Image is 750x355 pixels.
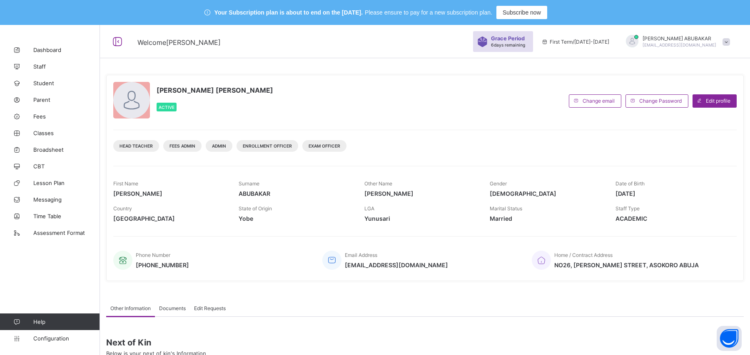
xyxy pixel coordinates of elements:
[477,37,488,47] img: sticker-purple.71386a28dfed39d6af7621340158ba97.svg
[33,113,100,120] span: Fees
[136,261,189,269] span: [PHONE_NUMBER]
[110,305,151,311] span: Other Information
[113,180,138,187] span: First Name
[212,143,226,148] span: Admin
[106,338,744,348] span: Next of Kin
[618,35,734,49] div: ADAMABUBAKAR
[554,252,613,258] span: Home / Contract Address
[490,190,603,197] span: [DEMOGRAPHIC_DATA]
[137,38,221,47] span: Welcome [PERSON_NAME]
[33,213,100,219] span: Time Table
[33,63,100,70] span: Staff
[136,252,170,258] span: Phone Number
[214,9,363,16] span: Your Subscription plan is about to end on the [DATE].
[33,163,100,170] span: CBT
[239,215,351,222] span: Yobe
[33,180,100,186] span: Lesson Plan
[157,86,273,94] span: [PERSON_NAME] [PERSON_NAME]
[364,190,477,197] span: [PERSON_NAME]
[615,205,640,212] span: Staff Type
[490,180,507,187] span: Gender
[309,143,340,148] span: Exam officer
[643,35,716,42] span: [PERSON_NAME] ABUBAKAR
[345,252,377,258] span: Email Address
[643,42,716,47] span: [EMAIL_ADDRESS][DOMAIN_NAME]
[33,196,100,203] span: Messaging
[113,205,132,212] span: Country
[490,215,603,222] span: Married
[639,98,682,104] span: Change Password
[615,190,728,197] span: [DATE]
[33,335,100,342] span: Configuration
[490,205,522,212] span: Marital Status
[243,143,292,148] span: Enrollment Officer
[113,215,226,222] span: [GEOGRAPHIC_DATA]
[159,105,174,110] span: Active
[491,42,525,47] span: 6 days remaining
[491,35,525,42] span: Grace Period
[194,305,226,311] span: Edit Requests
[239,205,272,212] span: State of Origin
[113,190,226,197] span: [PERSON_NAME]
[615,215,728,222] span: ACADEMIC
[239,180,259,187] span: Surname
[345,261,448,269] span: [EMAIL_ADDRESS][DOMAIN_NAME]
[364,180,392,187] span: Other Name
[717,326,742,351] button: Open asap
[615,180,645,187] span: Date of Birth
[583,98,615,104] span: Change email
[706,98,730,104] span: Edit profile
[541,39,609,45] span: session/term information
[169,143,195,148] span: Fees admin
[33,130,100,136] span: Classes
[159,305,186,311] span: Documents
[239,190,351,197] span: ABUBAKAR
[33,146,100,153] span: Broadsheet
[33,229,100,236] span: Assessment Format
[33,96,100,103] span: Parent
[33,318,100,325] span: Help
[120,143,153,148] span: Head teacher
[503,9,541,16] span: Subscribe now
[33,80,100,86] span: Student
[364,205,374,212] span: LGA
[365,9,492,16] span: Please ensure to pay for a new subscription plan.
[364,215,477,222] span: Yunusari
[554,261,699,269] span: NO26, [PERSON_NAME] STREET, ASOKORO ABUJA
[33,47,100,53] span: Dashboard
